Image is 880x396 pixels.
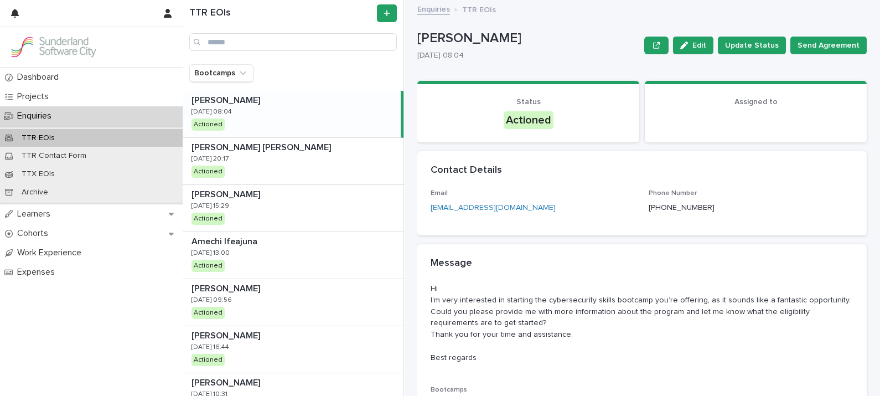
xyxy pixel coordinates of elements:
[431,283,853,364] p: Hi I’m very interested in starting the cybersecurity skills bootcamp you’re offering, as it sound...
[191,249,230,257] p: [DATE] 13:00
[191,140,333,153] p: [PERSON_NAME] [PERSON_NAME]
[649,202,715,214] p: [PHONE_NUMBER]
[462,3,496,15] p: TTR EOIs
[183,185,403,232] a: [PERSON_NAME][PERSON_NAME] [DATE] 15:29Actioned
[790,37,867,54] button: Send Agreement
[191,202,229,210] p: [DATE] 15:29
[692,42,706,49] span: Edit
[191,119,225,131] div: Actioned
[431,387,467,393] span: Bootcamps
[191,296,232,304] p: [DATE] 09:56
[191,307,225,319] div: Actioned
[13,169,64,179] p: TTX EOIs
[13,228,57,239] p: Cohorts
[13,248,90,258] p: Work Experience
[734,98,778,106] span: Assigned to
[13,91,58,102] p: Projects
[191,155,229,163] p: [DATE] 20:17
[718,37,786,54] button: Update Status
[431,164,502,177] h2: Contact Details
[183,91,403,138] a: [PERSON_NAME][PERSON_NAME] [DATE] 08:04Actioned
[191,234,260,247] p: Amechi Ifeajuna
[798,40,860,51] span: Send Agreement
[191,376,262,388] p: [PERSON_NAME]
[191,108,232,116] p: [DATE] 08:04
[13,151,95,161] p: TTR Contact Form
[191,93,262,106] p: [PERSON_NAME]
[516,98,541,106] span: Status
[417,51,635,60] p: [DATE] 08:04
[191,354,225,366] div: Actioned
[191,260,225,272] div: Actioned
[431,190,448,197] span: Email
[191,187,262,200] p: [PERSON_NAME]
[9,36,97,58] img: GVzBcg19RCOYju8xzymn
[673,37,713,54] button: Edit
[13,111,60,121] p: Enquiries
[417,30,640,47] p: [PERSON_NAME]
[189,7,375,19] h1: TTR EOIs
[183,326,403,373] a: [PERSON_NAME][PERSON_NAME] [DATE] 16:44Actioned
[183,279,403,326] a: [PERSON_NAME][PERSON_NAME] [DATE] 09:56Actioned
[13,209,59,219] p: Learners
[13,72,68,83] p: Dashboard
[13,188,57,197] p: Archive
[13,133,64,143] p: TTR EOIs
[191,343,229,351] p: [DATE] 16:44
[504,111,553,129] div: Actioned
[191,328,262,341] p: [PERSON_NAME]
[649,190,697,197] span: Phone Number
[431,258,472,270] h2: Message
[189,33,397,51] input: Search
[13,267,64,277] p: Expenses
[189,64,253,82] button: Bootcamps
[191,281,262,294] p: [PERSON_NAME]
[431,204,556,212] a: [EMAIL_ADDRESS][DOMAIN_NAME]
[183,232,403,279] a: Amechi IfeajunaAmechi Ifeajuna [DATE] 13:00Actioned
[183,138,403,185] a: [PERSON_NAME] [PERSON_NAME][PERSON_NAME] [PERSON_NAME] [DATE] 20:17Actioned
[725,40,779,51] span: Update Status
[191,166,225,178] div: Actioned
[191,213,225,225] div: Actioned
[417,2,450,15] a: Enquiries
